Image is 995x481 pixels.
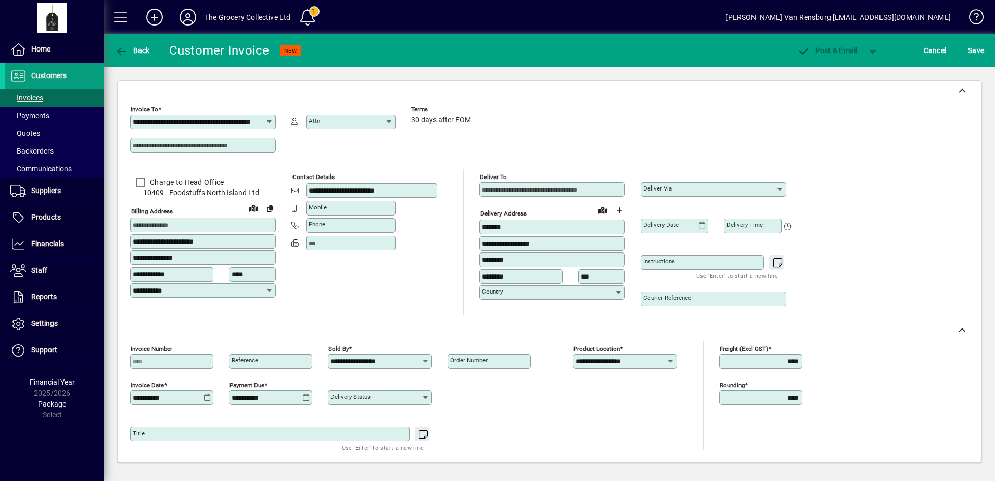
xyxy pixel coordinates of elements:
a: Payments [5,107,104,124]
a: Backorders [5,142,104,160]
a: View on map [245,199,262,216]
span: Terms [411,106,474,113]
mat-label: Delivery date [643,221,679,229]
mat-label: Deliver via [643,185,672,192]
mat-hint: Use 'Enter' to start a new line [342,441,424,453]
span: Home [31,45,50,53]
span: Staff [31,266,47,274]
span: Quotes [10,129,40,137]
mat-label: Invoice To [131,106,158,113]
mat-hint: Use 'Enter' to start a new line [696,270,778,282]
span: NEW [284,47,297,54]
a: Staff [5,258,104,284]
a: Reports [5,284,104,310]
mat-label: Instructions [643,258,675,265]
span: Settings [31,319,58,327]
span: S [968,46,972,55]
mat-label: Delivery time [726,221,763,229]
button: Back [112,41,152,60]
label: Charge to Head Office [148,177,224,187]
mat-label: Title [133,429,145,437]
a: Invoices [5,89,104,107]
a: Products [5,205,104,231]
span: Products [31,213,61,221]
mat-label: Invoice date [131,382,164,389]
button: Choose address [611,202,628,219]
div: Customer Invoice [169,42,270,59]
div: The Grocery Collective Ltd [205,9,291,26]
button: Save [965,41,987,60]
mat-label: Order number [450,357,488,364]
mat-label: Rounding [720,382,745,389]
a: Suppliers [5,178,104,204]
span: Reports [31,293,57,301]
span: ave [968,42,984,59]
mat-label: Invoice number [131,345,172,352]
app-page-header-button: Back [104,41,161,60]
mat-label: Payment due [229,382,264,389]
span: Cancel [924,42,947,59]
span: P [815,46,820,55]
button: Add [138,8,171,27]
span: Customers [31,71,67,80]
span: Financials [31,239,64,248]
a: Knowledge Base [961,2,982,36]
a: View on map [594,201,611,218]
a: Quotes [5,124,104,142]
span: Product [911,462,953,478]
span: Support [31,346,57,354]
span: Communications [10,164,72,173]
button: Cancel [921,41,949,60]
mat-label: Attn [309,117,320,124]
mat-label: Mobile [309,204,327,211]
span: Back [115,46,150,55]
span: 30 days after EOM [411,116,471,124]
span: ost & Email [797,46,858,55]
span: 10409 - Foodstuffs North Island Ltd [130,187,276,198]
div: [PERSON_NAME] Van Rensburg [EMAIL_ADDRESS][DOMAIN_NAME] [725,9,951,26]
span: Invoices [10,94,43,102]
a: Settings [5,311,104,337]
mat-label: Reference [232,357,258,364]
a: Financials [5,231,104,257]
span: Package [38,400,66,408]
button: Post & Email [792,41,863,60]
mat-label: Freight (excl GST) [720,345,768,352]
button: Product [905,461,958,479]
mat-label: Product location [573,345,620,352]
mat-label: Delivery status [330,393,371,400]
mat-label: Deliver To [480,173,507,181]
mat-label: Courier Reference [643,294,691,301]
button: Product History [620,461,681,479]
button: Profile [171,8,205,27]
a: Communications [5,160,104,178]
mat-label: Phone [309,221,325,228]
mat-label: Country [482,288,503,295]
span: Suppliers [31,186,61,195]
a: Home [5,36,104,62]
span: Payments [10,111,49,120]
a: Support [5,337,104,363]
span: Financial Year [30,378,75,386]
span: Product History [624,462,677,478]
button: Copy to Delivery address [262,200,278,217]
span: Backorders [10,147,54,155]
mat-label: Sold by [328,345,349,352]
